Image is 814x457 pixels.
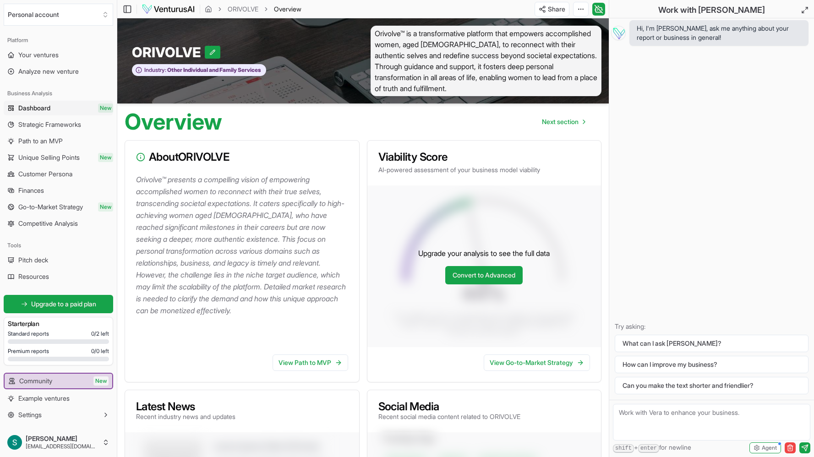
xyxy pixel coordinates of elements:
[418,248,550,259] p: Upgrade your analysis to see the full data
[98,202,113,212] span: New
[4,64,113,79] a: Analyze new venture
[615,377,809,394] button: Can you make the text shorter and friendlier?
[615,322,809,331] p: Try asking:
[91,348,109,355] span: 0 / 0 left
[658,4,765,16] h2: Work with [PERSON_NAME]
[638,444,659,453] kbd: enter
[4,4,113,26] button: Select an organization
[144,66,166,74] span: Industry:
[125,111,222,133] h1: Overview
[91,330,109,337] span: 0 / 2 left
[378,152,590,163] h3: Viability Score
[378,401,520,412] h3: Social Media
[637,24,801,42] span: Hi, I'm [PERSON_NAME], ask me anything about your report or business in general!
[613,443,691,453] span: + for newline
[4,167,113,181] a: Customer Persona
[749,442,781,453] button: Agent
[4,431,113,453] button: [PERSON_NAME][EMAIL_ADDRESS][DOMAIN_NAME]
[4,48,113,62] a: Your ventures
[4,295,113,313] a: Upgrade to a paid plan
[18,256,48,265] span: Pitch deck
[613,444,634,453] kbd: shift
[4,101,113,115] a: DashboardNew
[136,401,235,412] h3: Latest News
[4,86,113,101] div: Business Analysis
[132,64,266,76] button: Industry:Other Individual and Family Services
[18,272,49,281] span: Resources
[18,202,83,212] span: Go-to-Market Strategy
[18,67,79,76] span: Analyze new venture
[136,152,348,163] h3: About ORIVOLVE
[484,354,590,371] a: View Go-to-Market Strategy
[611,26,626,40] img: Vera
[542,117,579,126] span: Next section
[4,150,113,165] a: Unique Selling PointsNew
[18,120,81,129] span: Strategic Frameworks
[615,356,809,373] button: How can I improve my business?
[132,44,205,60] span: ORIVOLVE
[4,33,113,48] div: Platform
[445,266,523,284] a: Convert to Advanced
[166,66,261,74] span: Other Individual and Family Services
[5,374,112,388] a: CommunityNew
[762,444,777,452] span: Agent
[274,5,301,14] span: Overview
[18,103,50,113] span: Dashboard
[4,134,113,148] a: Path to an MVP
[31,299,96,309] span: Upgrade to a paid plan
[7,435,22,450] img: ACg8ocI4DT22SISRMP8Uz-zYaEh3F0ocLSfzDZGqRowsoWe8O12Qsg=s96-c
[4,424,113,439] a: Help
[4,216,113,231] a: Competitive Analysis
[26,443,98,450] span: [EMAIL_ADDRESS][DOMAIN_NAME]
[18,394,70,403] span: Example ventures
[136,174,352,316] p: Orivolve™ presents a compelling vision of empowering accomplished women to reconnect with their t...
[8,330,49,337] span: Standard reports
[4,408,113,422] button: Settings
[4,183,113,198] a: Finances
[4,200,113,214] a: Go-to-Market StrategyNew
[378,412,520,421] p: Recent social media content related to ORIVOLVE
[371,26,602,96] span: Orivolve™ is a transformative platform that empowers accomplished women, aged [DEMOGRAPHIC_DATA],...
[18,169,72,179] span: Customer Persona
[4,253,113,267] a: Pitch deck
[18,186,44,195] span: Finances
[18,410,42,419] span: Settings
[8,319,109,328] h3: Starter plan
[548,5,565,14] span: Share
[98,153,113,162] span: New
[93,376,109,386] span: New
[18,219,78,228] span: Competitive Analysis
[535,113,592,131] a: Go to next page
[18,50,59,60] span: Your ventures
[18,136,63,146] span: Path to an MVP
[273,354,348,371] a: View Path to MVP
[142,4,195,15] img: logo
[205,5,301,14] nav: breadcrumb
[18,153,80,162] span: Unique Selling Points
[615,335,809,352] button: What can I ask [PERSON_NAME]?
[136,412,235,421] p: Recent industry news and updates
[535,113,592,131] nav: pagination
[19,376,52,386] span: Community
[18,427,32,436] span: Help
[4,117,113,132] a: Strategic Frameworks
[4,391,113,406] a: Example ventures
[4,269,113,284] a: Resources
[378,165,590,174] p: AI-powered assessment of your business model viability
[26,435,98,443] span: [PERSON_NAME]
[4,238,113,253] div: Tools
[535,2,569,16] button: Share
[228,5,258,14] a: ORIVOLVE
[8,348,49,355] span: Premium reports
[98,103,113,113] span: New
